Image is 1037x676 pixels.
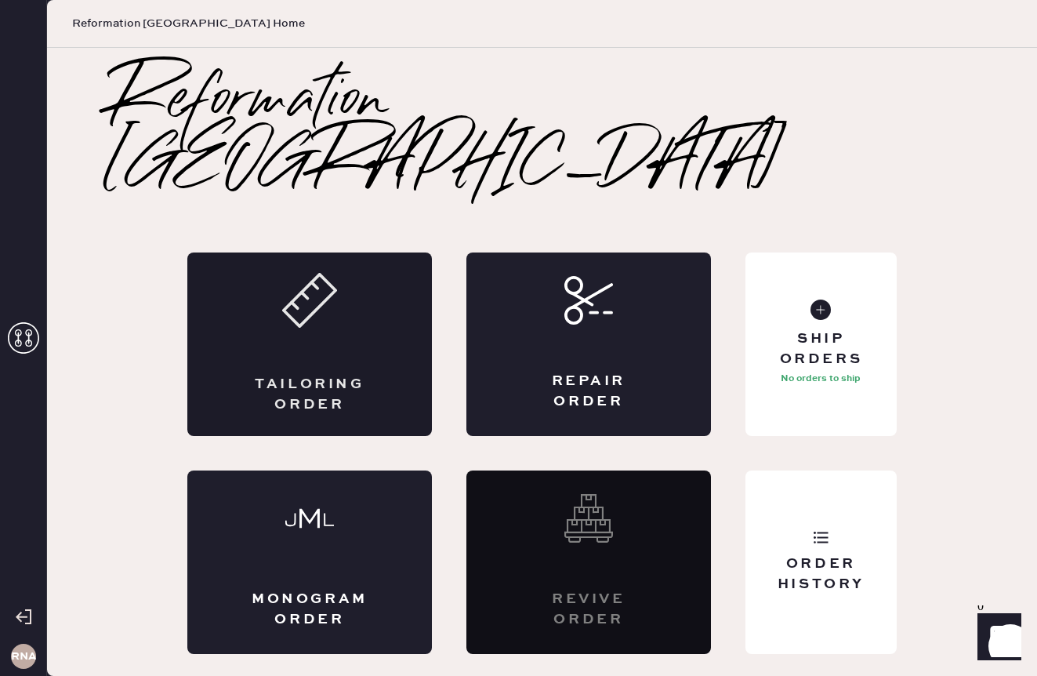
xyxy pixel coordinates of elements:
[11,651,36,662] h3: RNA
[250,375,369,414] div: Tailoring Order
[72,16,305,31] span: Reformation [GEOGRAPHIC_DATA] Home
[466,471,711,654] div: Interested? Contact us at care@hemster.co
[758,554,884,594] div: Order History
[781,369,861,388] p: No orders to ship
[529,590,648,629] div: Revive order
[250,590,369,629] div: Monogram Order
[963,605,1030,673] iframe: Front Chat
[758,329,884,369] div: Ship Orders
[529,372,648,411] div: Repair Order
[110,71,974,196] h2: Reformation [GEOGRAPHIC_DATA]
